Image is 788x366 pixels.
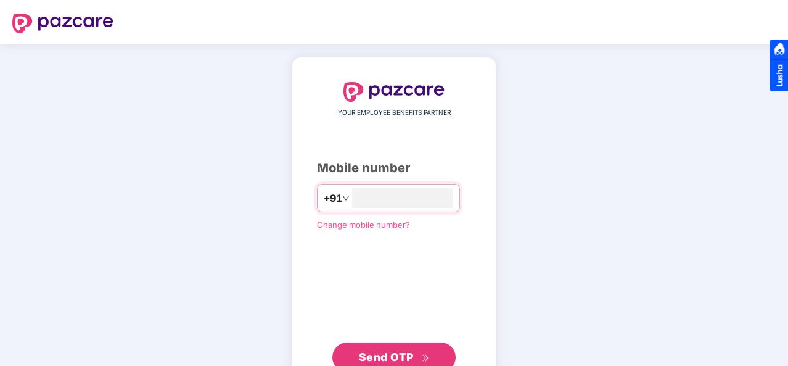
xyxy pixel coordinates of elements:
span: down [342,194,350,202]
span: double-right [422,354,430,362]
a: Change mobile number? [317,220,410,230]
span: +91 [324,191,342,206]
img: logo [12,14,113,33]
span: Send OTP [359,351,414,364]
div: Mobile number [317,159,471,178]
img: logo [343,82,445,102]
span: YOUR EMPLOYEE BENEFITS PARTNER [338,108,451,118]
